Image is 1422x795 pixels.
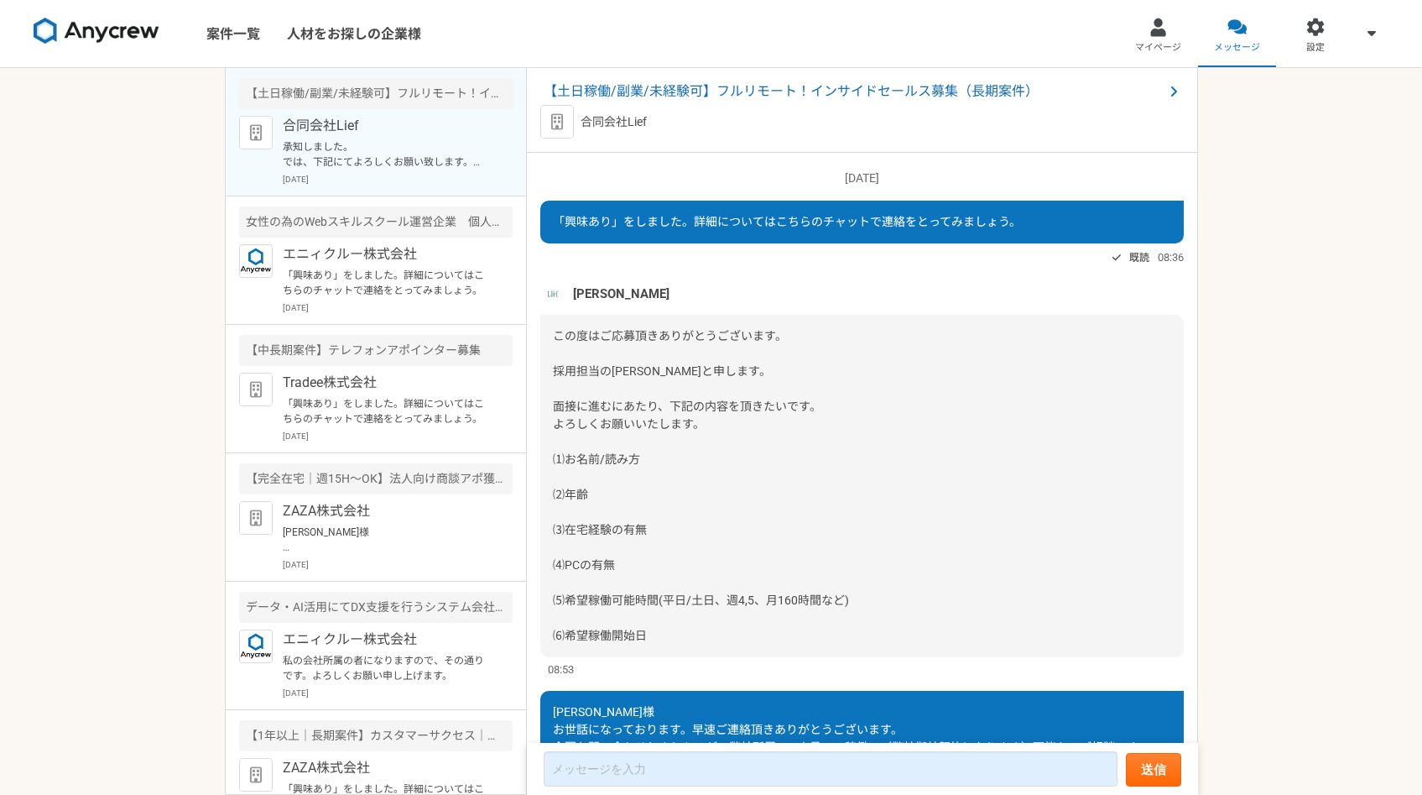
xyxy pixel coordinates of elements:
span: この度はご応募頂きありがとうございます。 採用担当の[PERSON_NAME]と申します。 面接に進むにあたり、下記の内容を頂きたいです。 よろしくお願いいたします。 ⑴お名前/読み方 ⑵年齢 ... [553,329,849,642]
img: default_org_logo-42cde973f59100197ec2c8e796e4974ac8490bb5b08a0eb061ff975e4574aa76.png [239,501,273,535]
p: Tradee株式会社 [283,373,490,393]
span: 08:36 [1158,249,1184,265]
div: 女性の為のWebスキルスクール運営企業 個人営業（フルリモート） [239,207,513,238]
img: 8DqYSo04kwAAAAASUVORK5CYII= [34,18,159,44]
span: 【土日稼働/副業/未経験可】フルリモート！インサイドセールス募集（長期案件） [544,81,1164,102]
p: [DATE] [283,430,513,442]
p: [DATE] [540,170,1184,187]
p: ZAZA株式会社 [283,501,490,521]
p: [DATE] [283,301,513,314]
p: [DATE] [283,687,513,699]
p: エニィクルー株式会社 [283,630,490,650]
p: 承知しました。 では、下記にてよろしくお願い致します。 【面接】[PERSON_NAME] [DATE] · 15:00 – 15:30 Google Meet の参加に必要な情報 ビデオ通話の... [283,139,490,170]
div: 【中長期案件】テレフォンアポインター募集 [239,335,513,366]
span: 08:53 [548,662,574,677]
p: [DATE] [283,173,513,186]
img: logo_text_blue_01.png [239,630,273,663]
img: default_org_logo-42cde973f59100197ec2c8e796e4974ac8490bb5b08a0eb061ff975e4574aa76.png [239,758,273,792]
span: [PERSON_NAME] [573,285,669,303]
div: 【完全在宅｜週15H〜OK】法人向け商談アポ獲得をお願いします！ [239,463,513,494]
img: default_org_logo-42cde973f59100197ec2c8e796e4974ac8490bb5b08a0eb061ff975e4574aa76.png [239,373,273,406]
span: 「興味あり」をしました。詳細についてはこちらのチャットで連絡をとってみましょう。 [553,215,1021,228]
span: [PERSON_NAME]様 お世話になっております。早速ご連絡頂きありがとうございます。 今回お問い合わせしましたのが、弊社所属のIS人員での稼働で（弊社御社契約になります）可能かのご相談です... [553,705,1161,789]
span: 既読 [1129,248,1149,268]
span: マイページ [1135,41,1181,55]
p: [DATE] [283,558,513,571]
p: ZAZA株式会社 [283,758,490,778]
p: 合同会社Lief [581,113,647,131]
img: default_org_logo-42cde973f59100197ec2c8e796e4974ac8490bb5b08a0eb061ff975e4574aa76.png [239,116,273,149]
img: unnamed.png [540,281,565,306]
img: default_org_logo-42cde973f59100197ec2c8e796e4974ac8490bb5b08a0eb061ff975e4574aa76.png [540,105,574,139]
span: メッセージ [1214,41,1260,55]
p: [PERSON_NAME]様 お世話になります。 ZAZA株式会社の[PERSON_NAME]です。 ご相談いただきありがとうございます。 大変恐れ入りますが、本案件は「ご本人が稼働いただける方... [283,525,490,555]
p: エニィクルー株式会社 [283,244,490,264]
p: 合同会社Lief [283,116,490,136]
p: 「興味あり」をしました。詳細についてはこちらのチャットで連絡をとってみましょう。 [283,268,490,298]
div: 【土日稼働/副業/未経験可】フルリモート！インサイドセールス募集（長期案件） [239,78,513,109]
div: データ・AI活用にてDX支援を行うシステム会社でのインサイドセールスを募集 [239,592,513,623]
img: logo_text_blue_01.png [239,244,273,278]
button: 送信 [1126,753,1181,787]
span: 設定 [1306,41,1325,55]
p: 私の会社所属の者になりますので、その通りです。よろしくお願い申し上げます。 [283,653,490,683]
div: 【1年以上｜長期案件】カスタマーサクセス｜法人営業経験1年〜｜フルリモ◎ [239,720,513,751]
p: 「興味あり」をしました。詳細についてはこちらのチャットで連絡をとってみましょう。 [283,396,490,426]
